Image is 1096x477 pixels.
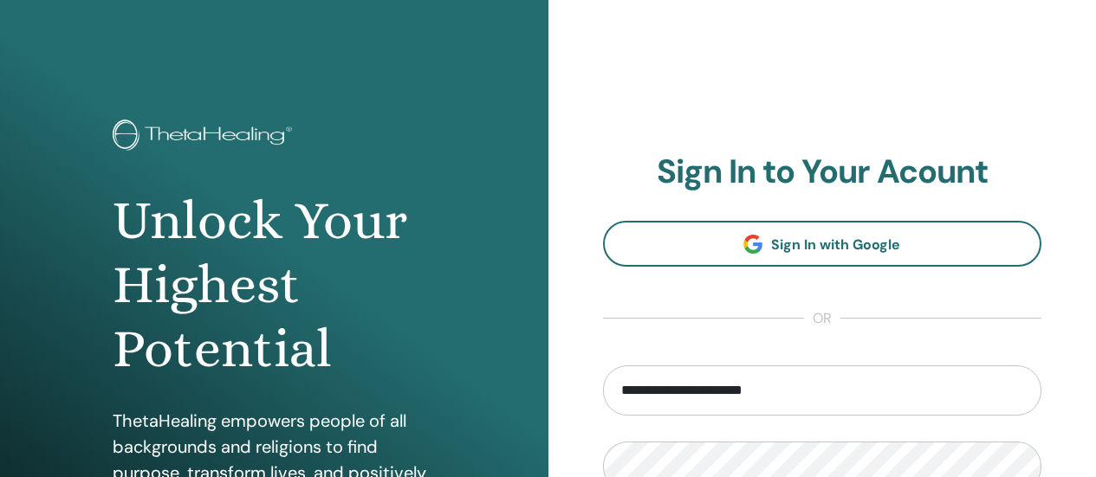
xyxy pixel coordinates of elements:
h2: Sign In to Your Acount [603,152,1042,192]
span: or [804,308,840,329]
a: Sign In with Google [603,221,1042,267]
span: Sign In with Google [771,235,900,254]
h1: Unlock Your Highest Potential [113,189,435,382]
